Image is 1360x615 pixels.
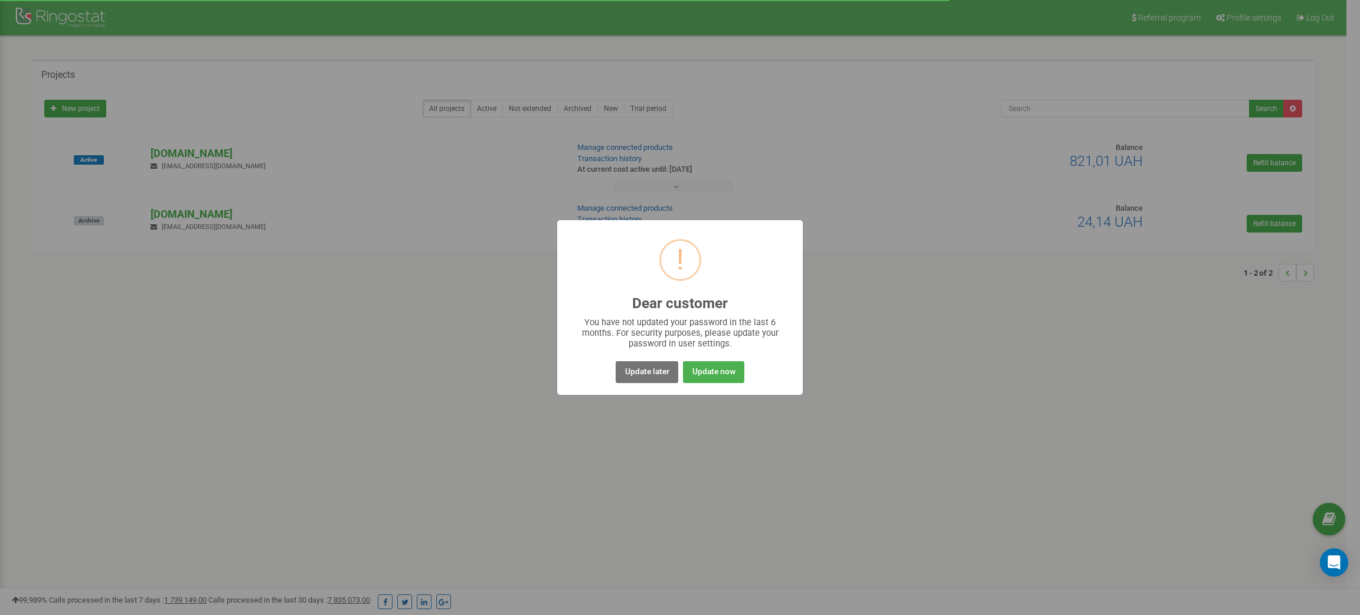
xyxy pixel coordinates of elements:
[616,361,678,383] button: Update later
[581,317,780,349] div: You have not updated your password in the last 6 months. For security purposes, please update you...
[1320,548,1348,577] div: Open Intercom Messenger
[632,296,728,312] h2: Dear customer
[683,361,744,383] button: Update now
[676,241,684,279] div: !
